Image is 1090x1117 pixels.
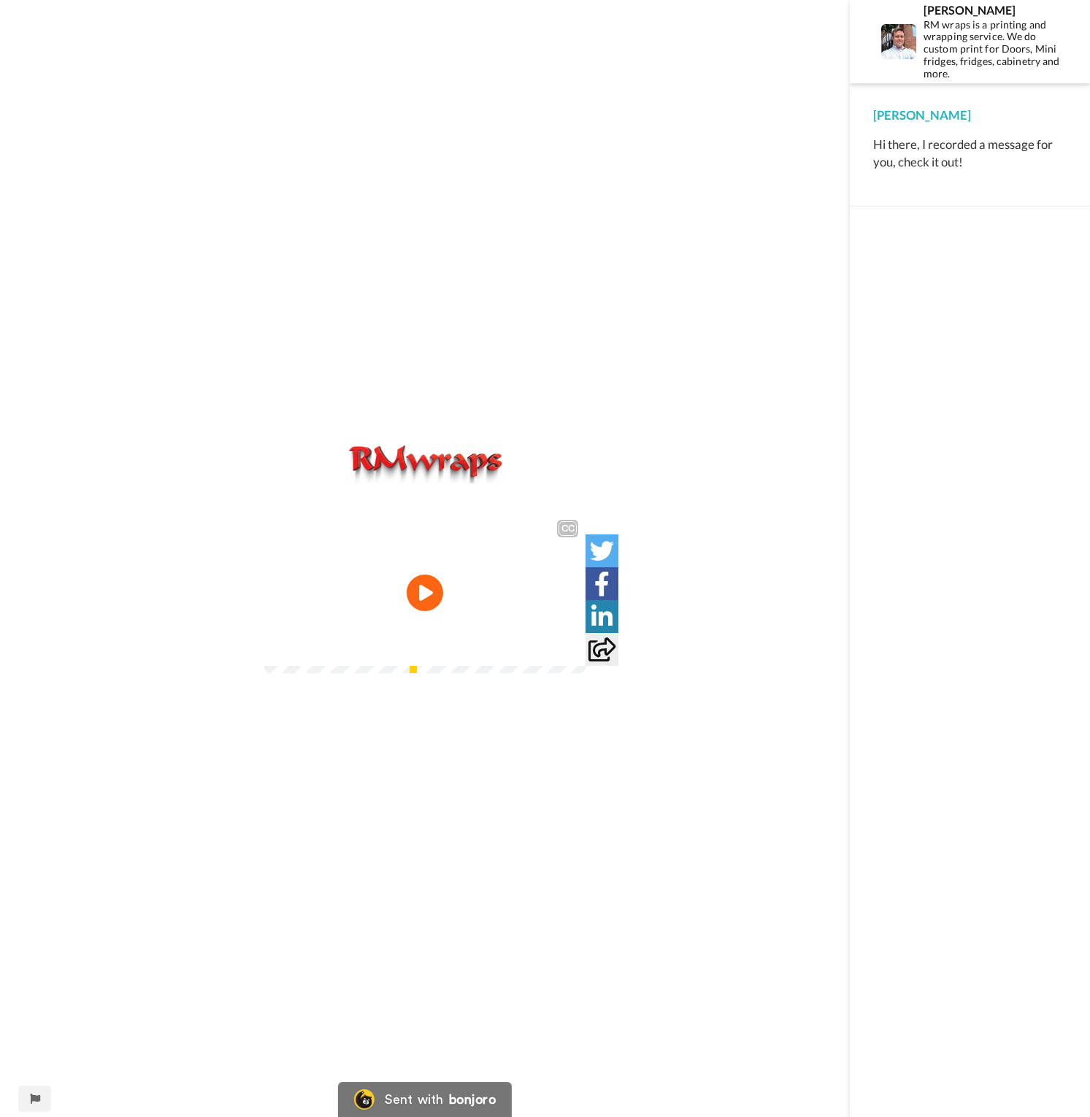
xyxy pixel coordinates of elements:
div: [PERSON_NAME] [873,107,1067,124]
a: Bonjoro LogoSent withbonjoro [338,1082,512,1117]
span: 0:00 [275,717,300,734]
div: bonjoro [449,1093,496,1106]
div: CC [559,441,577,456]
div: Hi there, I recorded a message for you, check it out! [873,136,1067,171]
span: / [303,717,308,734]
div: Sent with [385,1093,443,1106]
div: [PERSON_NAME] [924,3,1066,17]
img: Bonjoro Logo [354,1089,375,1110]
span: 1:47 [311,717,337,734]
div: RM wraps is a printing and wrapping service. We do custom print for Doors, Mini fridges, fridges,... [924,19,1066,80]
img: Profile Image [881,24,916,59]
img: Full screen [558,718,572,733]
img: 93fd56fa-86b7-4a5f-9a2e-e84db1127cfb [345,361,505,403]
